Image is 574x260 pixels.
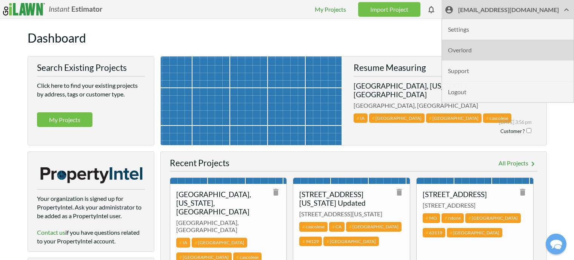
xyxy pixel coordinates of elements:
[483,113,511,123] span: cascolese
[442,81,574,102] li: Logout
[271,188,280,197] i: delete
[3,3,45,15] img: logo_ilawn-fc6f26f1d8ad70084f1b6503d5cbc38ca19f1e498b32431160afa0085547e742.svg
[442,61,574,81] li: Support
[71,5,103,13] b: Estimator
[442,213,464,223] span: rstone
[499,159,528,167] span: All Projects
[28,31,547,49] h1: Dashboard
[417,178,533,250] a: [STREET_ADDRESS][STREET_ADDRESS]MOrstone[GEOGRAPHIC_DATA]63119[GEOGRAPHIC_DATA]
[445,6,454,15] i: 
[423,190,500,199] h3: [STREET_ADDRESS]
[176,219,281,233] span: [GEOGRAPHIC_DATA], [GEOGRAPHIC_DATA]
[37,81,145,98] p: Click here to find your existing projects by address, tags or customer type.
[170,158,537,171] h2: Recent Projects
[499,159,537,168] a: All Projects
[329,222,345,231] span: CA
[299,210,404,217] span: [STREET_ADDRESS][US_STATE]
[346,222,402,231] span: [GEOGRAPHIC_DATA]
[37,164,145,190] img: logo_property_intel-2.svg
[518,188,527,197] i: delete
[546,234,566,254] div: Chat widget toggle
[176,190,254,216] h3: [GEOGRAPHIC_DATA], [US_STATE], [GEOGRAPHIC_DATA]
[37,194,145,220] p: Your organization is signed up for PropertyIntel. Ask your administrator to be added as a Propert...
[293,178,410,258] a: [STREET_ADDRESS][US_STATE] Updated[STREET_ADDRESS][US_STATE]cascoleseCA[GEOGRAPHIC_DATA]94129[GEO...
[358,2,420,17] a: Import Project
[176,238,190,247] span: IA
[442,40,574,61] li: Overlord
[37,112,92,127] a: My Projects
[354,81,519,99] h3: [GEOGRAPHIC_DATA], [US_STATE], [GEOGRAPHIC_DATA]
[423,228,445,237] span: 63119
[447,228,502,237] span: [GEOGRAPHIC_DATA]
[49,5,70,13] i: Instant
[423,202,527,209] span: [STREET_ADDRESS]
[323,237,379,246] span: [GEOGRAPHIC_DATA]
[354,63,537,76] h2: Resume Measuring
[465,213,521,223] span: [GEOGRAPHIC_DATA]
[299,222,328,231] span: cascolese
[37,63,145,76] h2: Search Existing Projects
[37,229,65,236] a: Contact us
[299,190,377,207] h3: [STREET_ADDRESS][US_STATE] Updated
[442,19,574,40] li: Settings
[499,119,532,126] span: [DATE] 3:56 pm
[528,159,537,168] i: 
[192,238,247,247] span: [GEOGRAPHIC_DATA]
[369,113,425,123] span: [GEOGRAPHIC_DATA]
[426,113,482,123] span: [GEOGRAPHIC_DATA]
[37,229,140,245] span: if you have questions related to your PropertyIntel account.
[315,6,346,13] a: My Projects
[395,188,404,197] i: delete
[299,237,322,246] span: 94129
[354,102,546,109] span: [GEOGRAPHIC_DATA], [GEOGRAPHIC_DATA]
[161,75,546,141] a: [GEOGRAPHIC_DATA], [US_STATE], [GEOGRAPHIC_DATA][GEOGRAPHIC_DATA], [GEOGRAPHIC_DATA]IA[GEOGRAPHIC...
[500,128,531,134] span: Customer ?
[354,113,368,123] span: IA
[423,213,440,223] span: MO
[458,6,571,17] span: [EMAIL_ADDRESS][DOMAIN_NAME]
